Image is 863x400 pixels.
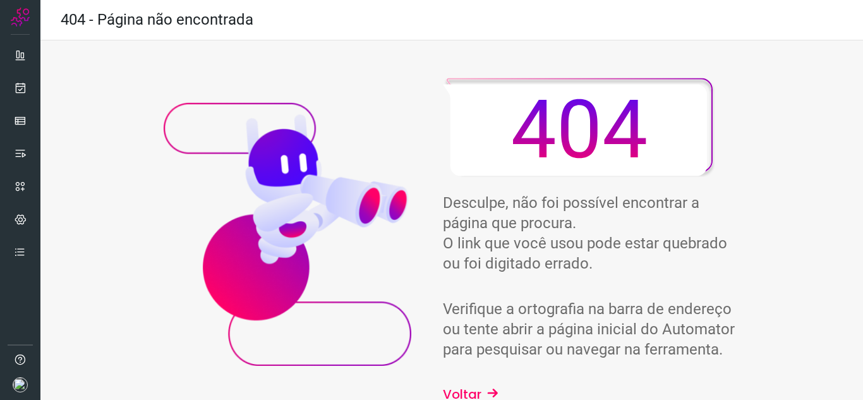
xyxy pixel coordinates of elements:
[443,193,739,274] p: Desculpe, não foi possível encontrar a página que procura. O link que você usou pode estar quebra...
[11,8,30,27] img: Logo
[443,299,739,360] p: Verifique a ortografia na barra de endereço ou tente abrir a página inicial do Automator para pes...
[443,78,715,178] img: Higgor
[61,11,253,29] h2: 404 - Página não encontrada
[164,100,411,366] img: Higgor
[13,377,28,392] img: t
